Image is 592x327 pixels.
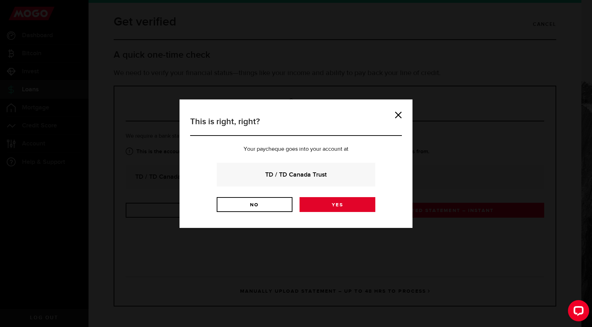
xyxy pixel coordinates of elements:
[300,197,375,212] a: Yes
[562,297,592,327] iframe: LiveChat chat widget
[217,197,292,212] a: No
[190,147,402,152] p: Your paycheque goes into your account at
[190,115,402,136] h3: This is right, right?
[226,170,366,179] strong: TD / TD Canada Trust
